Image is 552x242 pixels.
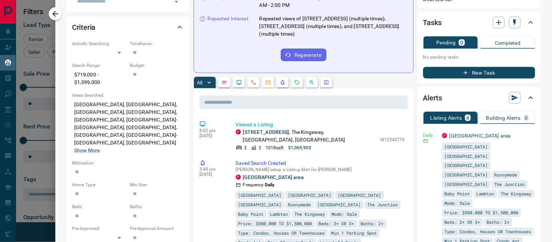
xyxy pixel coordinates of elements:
strong: Daily [265,183,275,188]
p: Min Size: [130,182,184,189]
span: Type: Condos, Houses OR Townhouses [238,230,325,237]
p: $719,000 - $1,399,000 [72,69,126,88]
span: Baby Point [238,211,264,218]
svg: Opportunities [309,80,315,86]
svg: Emails [265,80,271,86]
span: [GEOGRAPHIC_DATA] [338,192,381,199]
p: Completed [495,40,521,45]
span: Mode: Sale [445,200,470,207]
p: 4 [466,115,469,120]
span: [GEOGRAPHIC_DATA] [288,192,331,199]
svg: Email [423,139,428,144]
p: Pre-Approval Amount: [130,226,184,232]
button: Regenerate [281,49,326,61]
p: Baths: [130,204,184,210]
p: Motivation: [72,160,184,167]
span: [GEOGRAPHIC_DATA] [445,171,488,179]
button: Show More [74,147,100,154]
svg: Lead Browsing Activity [236,80,242,86]
p: 2 [245,144,247,151]
span: Type: Condos, Houses OR Townhouses [445,228,531,235]
svg: Calls [251,80,257,86]
h2: Alerts [423,92,442,104]
p: No pending tasks [423,52,535,63]
span: Mode: Sale [332,211,357,218]
p: Pending [436,40,456,45]
p: Budget: [130,62,184,69]
p: 0 [525,115,528,120]
span: Beds: 2+ OR 3+ [445,219,480,226]
span: Baby Point [445,190,470,198]
span: [GEOGRAPHIC_DATA] [238,192,282,199]
a: [GEOGRAPHIC_DATA] area [449,133,511,139]
p: Timeframe: [130,40,184,47]
p: All [197,80,203,85]
p: [DATE] [199,133,225,138]
span: Price: $980,000 TO $1,500,000 [238,220,312,227]
svg: Listing Alerts [280,80,286,86]
div: property.ca [236,175,241,180]
p: Listing Alerts [430,115,462,120]
span: Price: $980,000 TO $1,500,000 [445,209,519,217]
svg: Requests [294,80,300,86]
span: [GEOGRAPHIC_DATA] [318,201,361,209]
span: The Kingsway [501,190,532,198]
p: Home Type: [72,182,126,189]
p: $1,069,900 [288,144,311,151]
span: Baths: 2+ [361,220,384,227]
p: Viewed a Listing [236,121,405,128]
span: [GEOGRAPHIC_DATA] [445,152,488,160]
svg: Agent Actions [323,80,329,86]
span: Runnymede [288,201,311,209]
p: 1018 sqft [266,144,284,151]
span: [GEOGRAPHIC_DATA] [445,162,488,169]
h2: Criteria [72,21,96,33]
span: The Kingsway [295,211,325,218]
span: The Junction [495,181,525,188]
div: Criteria [72,19,184,36]
p: W12340779 [380,136,405,143]
div: property.ca [236,130,241,135]
span: Lambton [477,190,495,198]
span: [GEOGRAPHIC_DATA] [445,181,488,188]
p: Repeated Interest [208,15,249,23]
p: [GEOGRAPHIC_DATA], [GEOGRAPHIC_DATA], [GEOGRAPHIC_DATA], [GEOGRAPHIC_DATA], [GEOGRAPHIC_DATA], [G... [72,99,184,156]
p: Repeated views of [STREET_ADDRESS] (multiple times), [STREET_ADDRESS] (multiple times), and [STRE... [259,15,408,38]
p: Building Alerts [486,115,521,120]
span: Beds: 2+ OR 3+ [319,220,354,227]
p: 8:02 pm [199,128,225,133]
p: , The Kingsway, [GEOGRAPHIC_DATA], [GEOGRAPHIC_DATA] [243,128,377,144]
p: [DATE] [199,172,225,177]
p: 0 [460,40,463,45]
a: [STREET_ADDRESS] [243,129,289,135]
p: 5:49 pm [199,167,225,172]
p: Daily [423,132,438,139]
div: Tasks [423,14,535,31]
div: Alerts [423,89,535,107]
span: Runnymede [495,171,517,179]
a: [GEOGRAPHIC_DATA] area [243,175,304,180]
p: Frequency: [243,182,275,189]
div: property.ca [442,133,447,138]
span: The Junction [368,201,398,209]
span: Min 1 Parking Spot [331,230,377,237]
p: Saved Search Created [236,160,405,167]
p: [PERSON_NAME] setup a Listing Alert for [PERSON_NAME] [236,167,405,172]
p: Beds: [72,204,126,210]
h2: Tasks [423,17,442,28]
svg: Notes [222,80,227,86]
p: Actively Searching: [72,40,126,47]
p: Areas Searched: [72,92,184,99]
span: Baths: 2+ [487,219,510,226]
span: [GEOGRAPHIC_DATA] [238,201,282,209]
p: Pre-Approved: [72,226,126,232]
span: Lambton [270,211,288,218]
p: Search Range: [72,62,126,69]
button: New Task [423,67,535,79]
span: [GEOGRAPHIC_DATA] [445,143,488,150]
p: 2 [259,144,261,151]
